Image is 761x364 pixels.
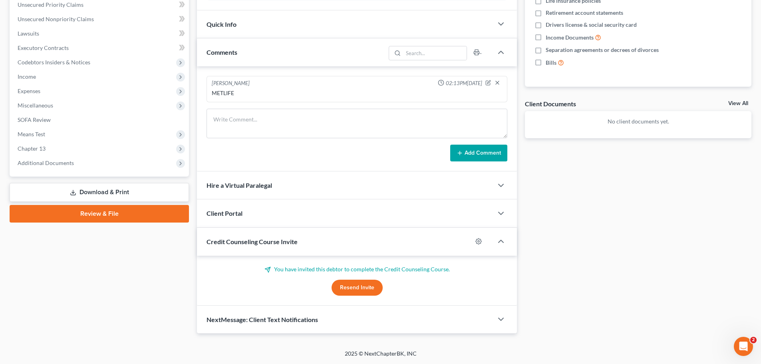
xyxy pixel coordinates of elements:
[207,265,507,273] p: You have invited this debtor to complete the Credit Counseling Course.
[450,145,507,161] button: Add Comment
[10,205,189,223] a: Review & File
[11,41,189,55] a: Executory Contracts
[153,350,608,364] div: 2025 © NextChapterBK, INC
[18,30,39,37] span: Lawsuits
[207,48,237,56] span: Comments
[18,102,53,109] span: Miscellaneous
[11,113,189,127] a: SOFA Review
[18,116,51,123] span: SOFA Review
[750,337,757,343] span: 2
[18,88,40,94] span: Expenses
[18,131,45,137] span: Means Test
[18,44,69,51] span: Executory Contracts
[18,1,83,8] span: Unsecured Priority Claims
[18,145,46,152] span: Chapter 13
[18,159,74,166] span: Additional Documents
[18,16,94,22] span: Unsecured Nonpriority Claims
[212,80,250,88] div: [PERSON_NAME]
[18,73,36,80] span: Income
[531,117,745,125] p: No client documents yet.
[207,316,318,323] span: NextMessage: Client Text Notifications
[18,59,90,66] span: Codebtors Insiders & Notices
[212,89,502,97] div: METLIFE
[525,99,576,108] div: Client Documents
[403,46,467,60] input: Search...
[207,209,242,217] span: Client Portal
[207,20,236,28] span: Quick Info
[546,59,556,67] span: Bills
[332,280,383,296] button: Resend Invite
[546,34,594,42] span: Income Documents
[11,26,189,41] a: Lawsuits
[546,21,637,29] span: Drivers license & social security card
[446,80,482,87] span: 02:13PM[DATE]
[10,183,189,202] a: Download & Print
[207,238,298,245] span: Credit Counseling Course Invite
[546,9,623,17] span: Retirement account statements
[207,181,272,189] span: Hire a Virtual Paralegal
[11,12,189,26] a: Unsecured Nonpriority Claims
[728,101,748,106] a: View All
[734,337,753,356] iframe: Intercom live chat
[546,46,659,54] span: Separation agreements or decrees of divorces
